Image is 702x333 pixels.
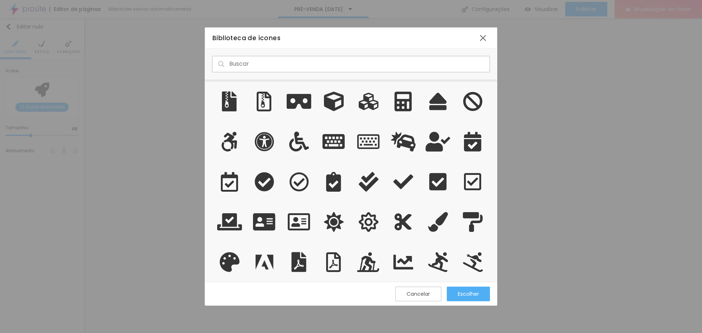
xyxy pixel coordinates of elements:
button: Cancelar [395,287,441,301]
font: Cancelar [407,290,430,298]
img: Ícone [218,61,224,67]
div: grade [205,80,497,282]
font: Biblioteca de ícones [212,34,280,42]
input: Buscar [212,56,490,72]
font: Escolher [458,290,479,298]
button: Escolher [447,287,490,301]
